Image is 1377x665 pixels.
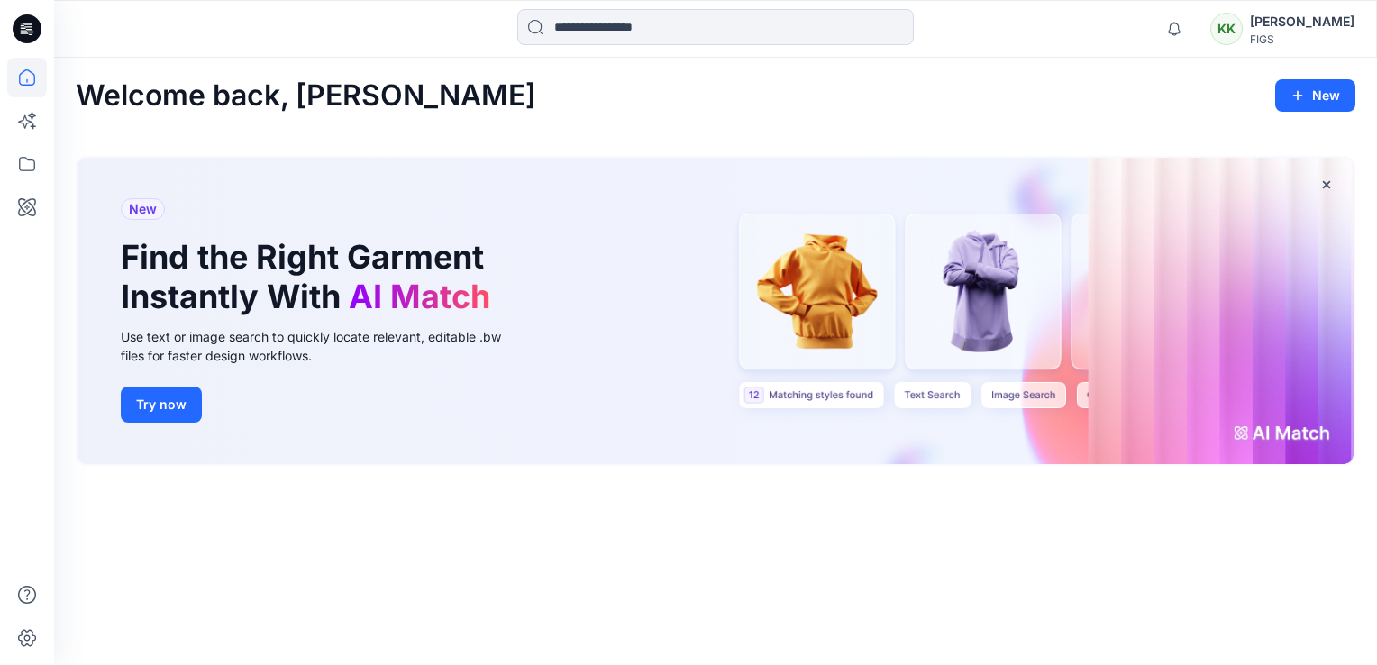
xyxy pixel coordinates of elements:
h1: Find the Right Garment Instantly With [121,238,499,315]
button: Try now [121,387,202,423]
div: Use text or image search to quickly locate relevant, editable .bw files for faster design workflows. [121,327,526,365]
div: [PERSON_NAME] [1250,11,1354,32]
span: AI Match [349,277,490,316]
h2: Welcome back, [PERSON_NAME] [76,79,536,113]
div: KK [1210,13,1243,45]
span: New [129,198,157,220]
div: FIGS [1250,32,1354,46]
button: New [1275,79,1355,112]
